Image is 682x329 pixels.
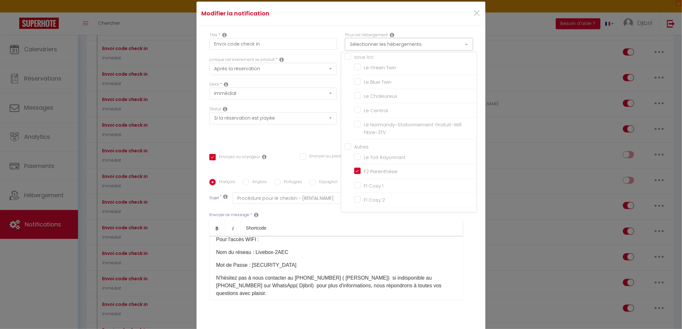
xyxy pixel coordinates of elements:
[473,7,481,21] button: Close
[209,32,217,38] label: Titre
[209,81,219,88] label: Délai
[364,154,406,161] span: Le Toit Rayonnant
[364,79,391,85] span: Le Blue Twin
[223,106,227,112] i: Booking status
[281,179,302,186] label: Portugais
[345,38,473,50] button: Sélectionner les hébergements
[209,212,249,218] label: Envoyer ce message
[249,179,267,186] label: Anglais
[209,57,275,63] label: Lorsque cet événement se produit
[209,195,219,202] label: Sujet
[390,32,394,38] i: This Rental
[473,4,481,23] span: ×
[364,121,462,136] span: Le Normandy-Stationnement Gratuit-Wifi Fibre-3TV
[345,32,388,38] label: Pour cet hébergement
[216,249,456,256] p: Nom du réseau : Livebox-2AEC
[209,220,225,236] a: Bold
[254,212,258,217] i: Message
[364,182,383,189] span: F1 Cosy 1
[216,274,456,297] p: N'hésitez pas à nous contacter au [PHONE_NUMBER] ( [PERSON_NAME]) si indisponible au [PHONE_NUMBE...
[225,220,241,236] a: Italic
[241,220,272,236] a: Shortcode
[224,82,228,87] i: Action Time
[216,236,456,243] p: Pour l'accès WIFI :
[216,179,235,186] label: Français
[216,261,456,269] p: Mot de Passe : [SECURITY_DATA]
[222,32,227,38] i: Title
[279,57,284,62] i: Event Occur
[354,144,369,150] span: Autres
[316,179,337,186] label: Espagnol
[209,106,221,112] label: Statut
[223,194,228,199] i: Subject
[364,107,388,114] span: Le Central
[262,154,267,159] i: Envoyer au voyageur
[201,9,385,18] h4: Modifier la notification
